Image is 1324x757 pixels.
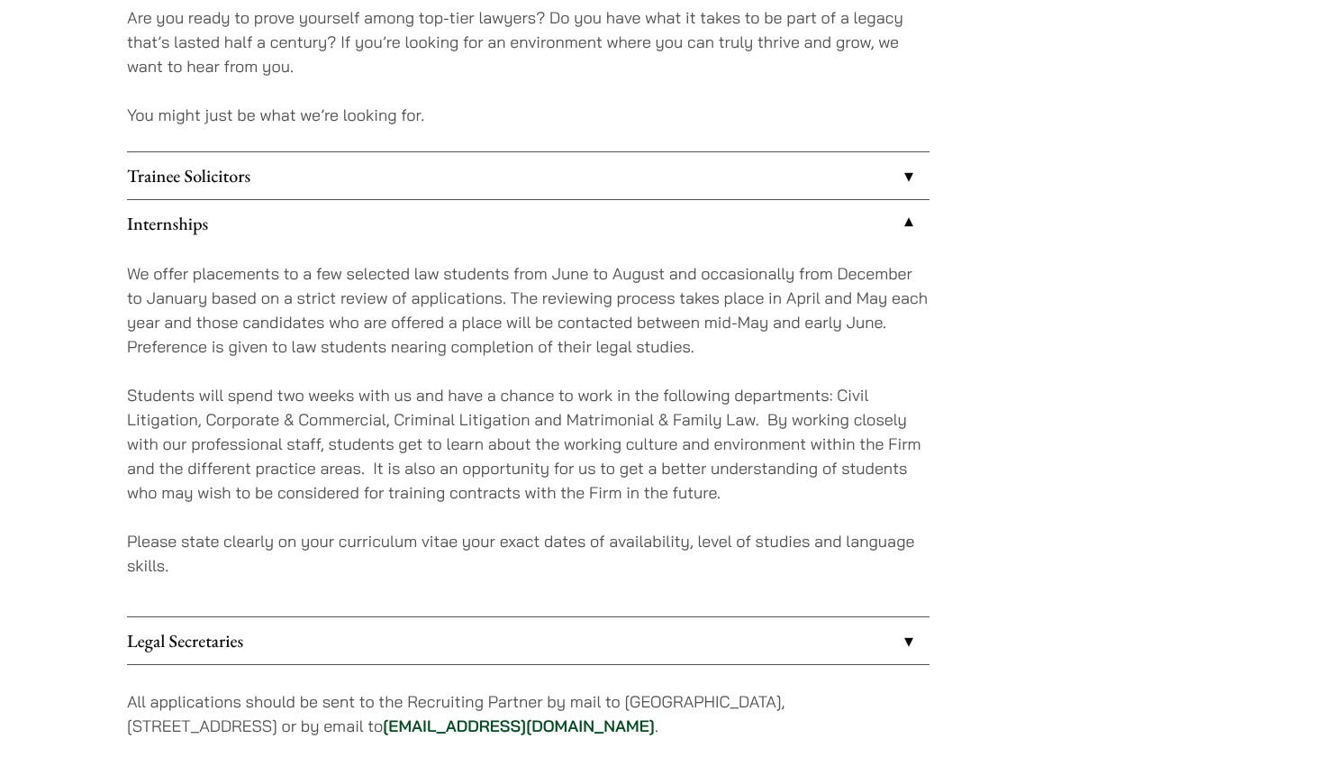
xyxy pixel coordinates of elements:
a: Legal Secretaries [127,617,930,664]
div: Internships [127,247,930,616]
p: Please state clearly on your curriculum vitae your exact dates of availability, level of studies ... [127,529,930,578]
p: You might just be what we’re looking for. [127,103,930,127]
p: Students will spend two weeks with us and have a chance to work in the following departments: Civ... [127,383,930,505]
a: [EMAIL_ADDRESS][DOMAIN_NAME] [383,716,655,736]
p: Are you ready to prove yourself among top-tier lawyers? Do you have what it takes to be part of a... [127,5,930,78]
a: Trainee Solicitors [127,152,930,199]
a: Internships [127,200,930,247]
p: We offer placements to a few selected law students from June to August and occasionally from Dece... [127,261,930,359]
p: All applications should be sent to the Recruiting Partner by mail to [GEOGRAPHIC_DATA], [STREET_A... [127,689,930,738]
